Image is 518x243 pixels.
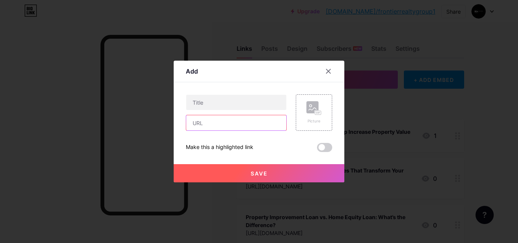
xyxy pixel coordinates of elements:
input: URL [186,115,286,130]
input: Title [186,95,286,110]
div: Add [186,67,198,76]
div: Picture [306,118,322,124]
div: Make this a highlighted link [186,143,253,152]
button: Save [174,164,344,182]
span: Save [251,170,268,177]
